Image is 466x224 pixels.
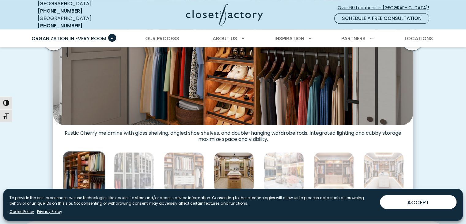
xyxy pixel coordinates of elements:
img: Walk-in closet with Slab drawer fronts, LED-lit upper cubbies, double-hang rods, divided shelving... [314,152,354,192]
span: Over 60 Locations in [GEOGRAPHIC_DATA]! [338,5,434,11]
span: Partners [341,35,366,42]
a: [PHONE_NUMBER] [38,22,82,29]
a: Cookie Policy [9,209,34,214]
img: Elegant luxury closet with floor-to-ceiling storage, LED underlighting, valet rods, glass shelvin... [364,152,404,192]
img: Glass-front wardrobe system in Dove Grey with integrated LED lighting, double-hang rods, and disp... [114,152,154,192]
img: Custom white melamine system with triple-hang wardrobe rods, gold-tone hanging hardware, and inte... [264,152,304,192]
img: Glass-top island, velvet-lined jewelry drawers, and LED wardrobe lighting. Custom cabinetry in Rh... [214,152,254,192]
span: Our Process [145,35,179,42]
a: Over 60 Locations in [GEOGRAPHIC_DATA]! [337,2,434,13]
a: [PHONE_NUMBER] [38,7,82,14]
img: Closet Factory Logo [186,4,263,26]
span: Locations [404,35,433,42]
figcaption: Rustic Cherry melamine with glass shelving, angled shoe shelves, and double-hanging wardrobe rods... [53,125,413,142]
a: Schedule a Free Consultation [334,13,429,24]
img: Reach-in closet with Two-tone system with Rustic Cherry structure and White Shaker drawer fronts.... [164,152,204,192]
span: Inspiration [275,35,304,42]
button: ACCEPT [380,195,457,209]
span: Organization in Every Room [32,35,106,42]
a: Privacy Policy [37,209,62,214]
nav: Primary Menu [27,30,439,47]
div: [GEOGRAPHIC_DATA] [38,15,127,29]
p: To provide the best experiences, we use technologies like cookies to store and/or access device i... [9,195,375,206]
img: Built-in custom closet Rustic Cherry melamine with glass shelving, angled shoe shelves, and tripl... [63,151,105,194]
span: About Us [213,35,237,42]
